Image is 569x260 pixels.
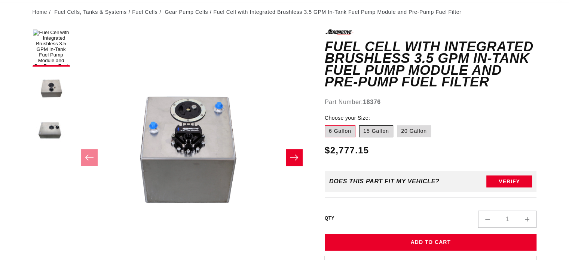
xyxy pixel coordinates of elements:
[486,175,532,187] button: Verify
[325,41,537,88] h1: Fuel Cell with Integrated Brushless 3.5 GPM In-Tank Fuel Pump Module and Pre-Pump Fuel Filter
[286,149,302,166] button: Slide right
[359,125,393,137] label: 15 Gallon
[397,125,431,137] label: 20 Gallon
[165,8,208,16] a: Gear Pump Cells
[54,8,132,16] li: Fuel Cells, Tanks & Systems
[325,125,355,137] label: 6 Gallon
[363,99,381,105] strong: 18376
[325,97,537,107] div: Part Number:
[33,29,70,67] button: Load image 1 in gallery view
[213,8,461,16] li: Fuel Cell with Integrated Brushless 3.5 GPM In-Tank Fuel Pump Module and Pre-Pump Fuel Filter
[325,234,537,251] button: Add to Cart
[33,111,70,149] button: Load image 3 in gallery view
[325,144,369,157] span: $2,777.15
[132,8,163,16] li: Fuel Cells
[33,8,537,16] nav: breadcrumbs
[33,8,48,16] a: Home
[325,114,371,122] legend: Choose your Size:
[325,215,334,221] label: QTY
[33,70,70,108] button: Load image 2 in gallery view
[81,149,98,166] button: Slide left
[329,178,440,185] div: Does This part fit My vehicle?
